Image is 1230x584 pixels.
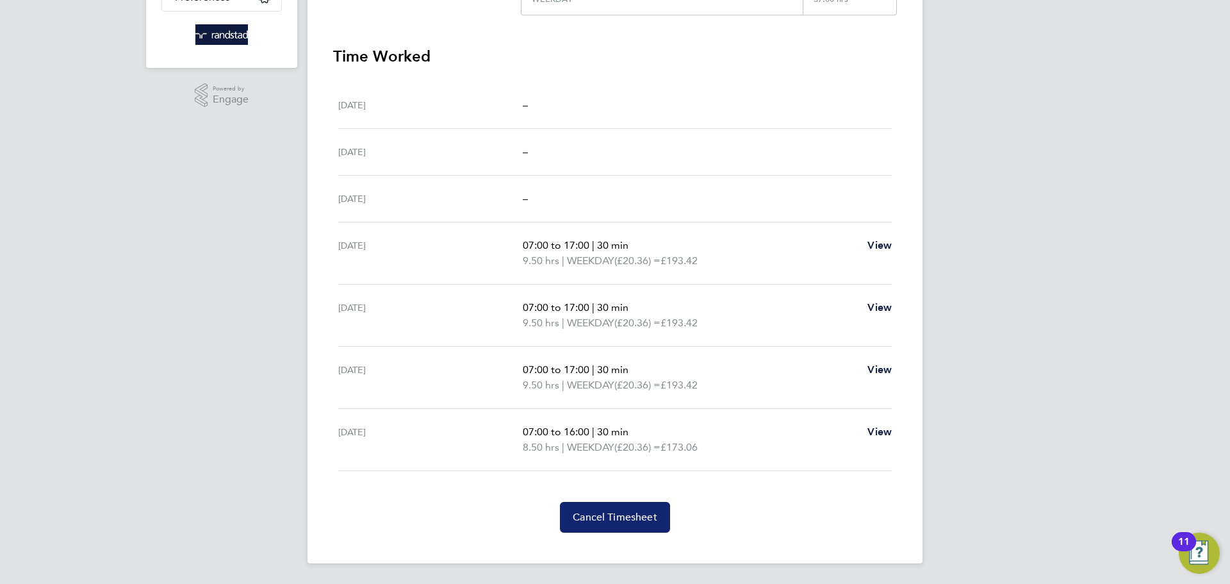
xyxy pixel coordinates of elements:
[523,363,589,376] span: 07:00 to 17:00
[338,144,523,160] div: [DATE]
[213,83,249,94] span: Powered by
[567,253,614,269] span: WEEKDAY
[523,239,589,251] span: 07:00 to 17:00
[523,254,559,267] span: 9.50 hrs
[562,379,564,391] span: |
[567,378,614,393] span: WEEKDAY
[867,363,892,376] span: View
[523,426,589,438] span: 07:00 to 16:00
[592,239,594,251] span: |
[523,317,559,329] span: 9.50 hrs
[523,146,528,158] span: –
[660,441,698,453] span: £173.06
[338,191,523,206] div: [DATE]
[867,239,892,251] span: View
[592,426,594,438] span: |
[523,192,528,204] span: –
[523,301,589,313] span: 07:00 to 17:00
[592,363,594,376] span: |
[573,511,657,524] span: Cancel Timesheet
[523,379,559,391] span: 9.50 hrs
[333,46,897,67] h3: Time Worked
[867,424,892,440] a: View
[161,24,282,45] a: Go to home page
[614,254,660,267] span: (£20.36) =
[567,440,614,455] span: WEEKDAY
[213,94,249,105] span: Engage
[597,363,628,376] span: 30 min
[597,301,628,313] span: 30 min
[660,254,698,267] span: £193.42
[1178,542,1190,558] div: 11
[597,426,628,438] span: 30 min
[867,362,892,378] a: View
[867,238,892,253] a: View
[567,315,614,331] span: WEEKDAY
[338,300,523,331] div: [DATE]
[195,83,249,108] a: Powered byEngage
[523,441,559,453] span: 8.50 hrs
[523,99,528,111] span: –
[338,424,523,455] div: [DATE]
[660,317,698,329] span: £193.42
[562,317,564,329] span: |
[562,254,564,267] span: |
[867,301,892,313] span: View
[195,24,249,45] img: randstad-logo-retina.png
[338,238,523,269] div: [DATE]
[338,362,523,393] div: [DATE]
[1179,533,1220,574] button: Open Resource Center, 11 new notifications
[592,301,594,313] span: |
[338,97,523,113] div: [DATE]
[614,379,660,391] span: (£20.36) =
[867,426,892,438] span: View
[867,300,892,315] a: View
[560,502,670,533] button: Cancel Timesheet
[614,441,660,453] span: (£20.36) =
[660,379,698,391] span: £193.42
[597,239,628,251] span: 30 min
[614,317,660,329] span: (£20.36) =
[562,441,564,453] span: |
